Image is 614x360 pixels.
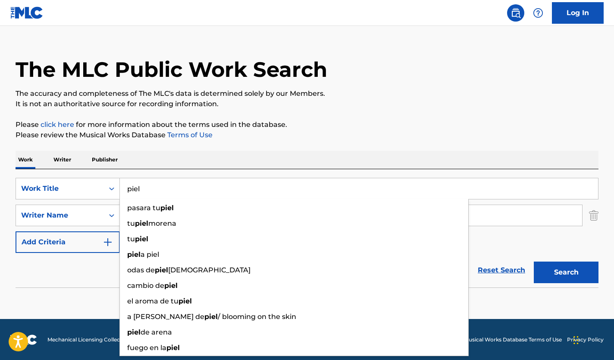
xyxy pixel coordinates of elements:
p: The accuracy and completeness of The MLC's data is determined solely by our Members. [16,88,598,99]
div: Writer Name [21,210,99,221]
div: Drag [573,327,579,353]
strong: piel [135,219,148,227]
img: 9d2ae6d4665cec9f34b9.svg [103,237,113,247]
p: Publisher [89,151,120,169]
a: Reset Search [473,261,529,280]
strong: piel [204,313,218,321]
span: [DEMOGRAPHIC_DATA] [168,266,251,274]
span: morena [148,219,176,227]
a: Privacy Policy [567,336,604,344]
form: Search Form [16,178,598,287]
strong: piel [135,235,148,243]
strong: piel [166,344,180,352]
p: Please review the Musical Works Database [16,130,598,140]
strong: piel [179,297,192,305]
span: a [PERSON_NAME] de [127,313,204,321]
strong: piel [160,204,174,212]
img: help [533,8,543,18]
p: Please for more information about the terms used in the database. [16,120,598,130]
a: Terms of Use [166,131,213,139]
strong: piel [127,328,141,336]
span: Mechanical Licensing Collective © 2025 [47,336,147,344]
span: a piel [141,250,159,259]
span: cambio de [127,281,164,290]
a: Public Search [507,4,524,22]
p: Work [16,151,35,169]
p: It is not an authoritative source for recording information. [16,99,598,109]
iframe: Chat Widget [571,319,614,360]
img: search [511,8,521,18]
strong: piel [155,266,168,274]
a: Log In [552,2,604,24]
img: Delete Criterion [589,205,598,226]
img: MLC Logo [10,6,44,19]
h1: The MLC Public Work Search [16,57,327,82]
div: Work Title [21,183,99,194]
img: logo [10,335,37,345]
span: fuego en la [127,344,166,352]
span: odas de [127,266,155,274]
span: tu [127,235,135,243]
a: Musical Works Database Terms of Use [464,336,562,344]
strong: piel [164,281,178,290]
span: tu [127,219,135,227]
button: Search [534,262,598,283]
span: pasara tu [127,204,160,212]
button: Add Criteria [16,231,120,253]
strong: piel [127,250,141,259]
a: click here [41,120,74,129]
span: / blooming on the skin [218,313,296,321]
span: el aroma de tu [127,297,179,305]
span: de arena [141,328,172,336]
div: Help [529,4,547,22]
p: Writer [51,151,74,169]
